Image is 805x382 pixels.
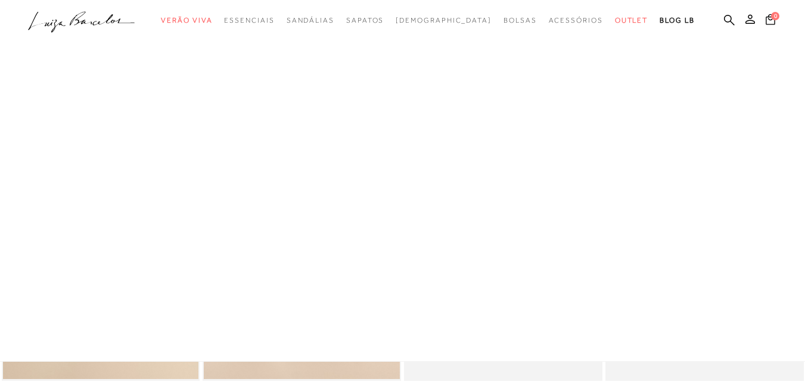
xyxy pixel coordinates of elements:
a: categoryNavScreenReaderText [615,10,648,32]
span: 0 [771,12,779,20]
span: Verão Viva [161,16,212,24]
a: categoryNavScreenReaderText [287,10,334,32]
span: Essenciais [224,16,274,24]
button: 0 [762,13,779,29]
a: categoryNavScreenReaderText [224,10,274,32]
a: categoryNavScreenReaderText [549,10,603,32]
a: categoryNavScreenReaderText [346,10,384,32]
span: Outlet [615,16,648,24]
a: BLOG LB [660,10,694,32]
span: Bolsas [503,16,537,24]
span: BLOG LB [660,16,694,24]
a: categoryNavScreenReaderText [161,10,212,32]
span: Sapatos [346,16,384,24]
a: noSubCategoriesText [396,10,492,32]
a: categoryNavScreenReaderText [503,10,537,32]
span: [DEMOGRAPHIC_DATA] [396,16,492,24]
span: Sandálias [287,16,334,24]
span: Acessórios [549,16,603,24]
